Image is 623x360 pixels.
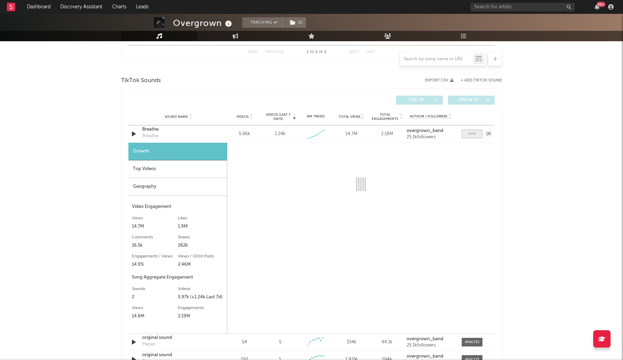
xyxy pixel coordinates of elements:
[407,337,443,341] strong: overgrown_band
[132,293,178,301] div: 2
[178,261,224,269] div: 2.46M
[132,203,224,211] div: Video Engagement
[132,285,178,293] div: Sounds
[319,51,323,54] span: of
[178,252,224,261] div: Views / 1000 Posts
[236,115,249,119] span: Videos
[452,98,484,102] span: Official ( 0 )
[132,252,178,261] div: Engagements / Views
[128,160,227,178] div: Top Videos
[310,51,314,54] span: to
[407,129,455,133] a: overgrown_band
[142,126,215,133] a: Breathe
[407,354,443,359] strong: overgrown_band
[407,343,455,348] div: 25.1k followers
[132,304,178,312] div: Views
[178,233,224,242] div: Shares
[366,50,375,54] button: Last
[142,133,158,140] div: Breathe
[338,115,360,119] span: Total Views
[132,233,178,242] div: Comments
[407,354,455,359] a: overgrown_band
[371,131,403,138] div: 2.18M
[597,2,605,7] div: 99 +
[178,242,224,250] div: 262k
[121,77,161,85] span: TikTok Sounds
[400,98,432,102] span: UGC ( 9 )
[178,312,224,321] div: 2.19M
[142,341,155,348] div: Pieces
[297,48,335,56] div: 1 2 2
[242,17,286,28] button: Tracking
[132,214,178,222] div: Views
[349,50,359,54] button: Next
[335,131,368,138] div: 14.7M
[173,17,234,29] div: Overgrown
[275,131,286,138] div: 1.24k
[132,242,178,250] div: 16.5k
[407,135,455,140] div: 25.1k followers
[132,273,224,282] div: Song Aggregate Engagement
[471,3,575,11] input: Search for artists
[132,261,178,269] div: 14.9%
[407,337,455,342] a: overgrown_band
[132,312,178,321] div: 14.8M
[264,113,292,121] span: Videos (last 7 days)
[300,114,332,119] div: 6M Trend
[425,78,454,82] button: Export CSV
[279,339,281,346] div: 5
[396,96,443,105] button: UGC(9)
[128,178,227,196] div: Geography
[178,222,224,231] div: 1.9M
[371,339,403,346] div: 44.1k
[178,304,224,312] div: Engagements
[410,114,447,119] span: Author / Followers
[178,285,224,293] div: Videos
[371,113,399,121] span: Total Engagements
[595,4,599,10] button: 99+
[286,17,306,28] span: ( 2 )
[265,50,283,54] button: Previous
[248,50,258,54] button: First
[142,352,215,359] a: original sound
[142,334,215,341] a: original sound
[132,222,178,231] div: 14.7M
[228,339,261,346] div: 54
[335,339,368,346] div: 334k
[178,214,224,222] div: Likes
[165,115,188,119] span: Sound Name
[400,56,473,62] input: Search by song name or URL
[454,79,502,82] button: + Add TikTok Sound
[286,17,306,28] button: (2)
[178,293,224,301] div: 5.97k (+1.24k Last 7d)
[407,129,443,133] strong: overgrown_band
[228,131,261,138] div: 5.96k
[461,79,502,82] button: + Add TikTok Sound
[128,143,227,160] div: Growth
[448,96,495,105] button: Official(0)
